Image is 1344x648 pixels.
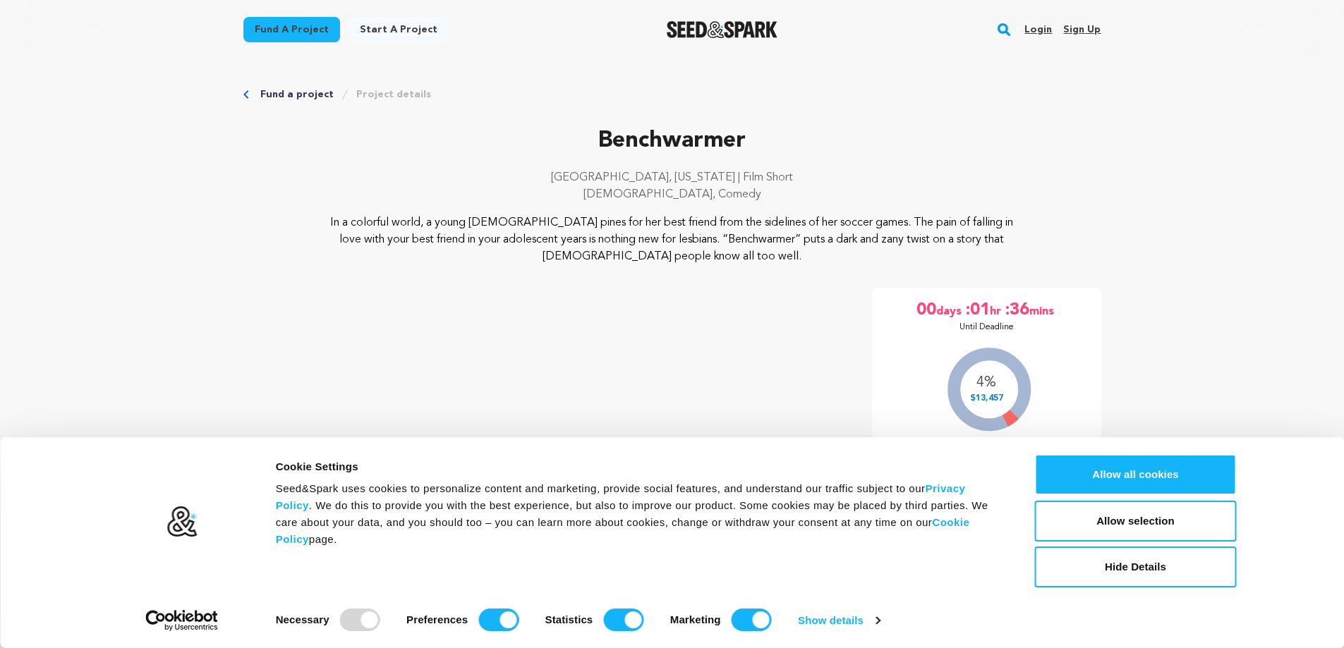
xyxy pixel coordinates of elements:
span: mins [1029,299,1057,322]
span: days [936,299,964,322]
div: Cookie Settings [276,458,1003,475]
a: Start a project [349,17,449,42]
span: hr [990,299,1004,322]
span: :36 [1004,299,1029,322]
span: 00 [916,299,936,322]
strong: Marketing [670,613,721,625]
a: Fund a project [243,17,340,42]
div: Breadcrumb [243,87,1101,102]
a: Project details [356,87,431,102]
a: Fund a project [260,87,334,102]
a: Login [1024,18,1052,41]
p: Benchwarmer [243,124,1101,158]
a: Seed&Spark Homepage [667,21,777,38]
strong: Necessary [276,613,329,625]
p: [DEMOGRAPHIC_DATA], Comedy [243,186,1101,203]
p: [GEOGRAPHIC_DATA], [US_STATE] | Film Short [243,169,1101,186]
strong: Preferences [406,613,468,625]
legend: Consent Selection [275,603,276,604]
button: Allow all cookies [1035,454,1237,495]
p: In a colorful world, a young [DEMOGRAPHIC_DATA] pines for her best friend from the sidelines of h... [329,214,1015,265]
button: Allow selection [1035,501,1237,542]
img: logo [166,506,198,538]
img: Seed&Spark Logo Dark Mode [667,21,777,38]
div: Seed&Spark uses cookies to personalize content and marketing, provide social features, and unders... [276,480,1003,548]
span: :01 [964,299,990,322]
a: Usercentrics Cookiebot - opens in a new window [120,610,243,631]
button: Hide Details [1035,546,1237,587]
p: Until Deadline [959,322,1014,333]
a: Show details [798,610,880,631]
a: Sign up [1063,18,1101,41]
strong: Statistics [545,613,593,625]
